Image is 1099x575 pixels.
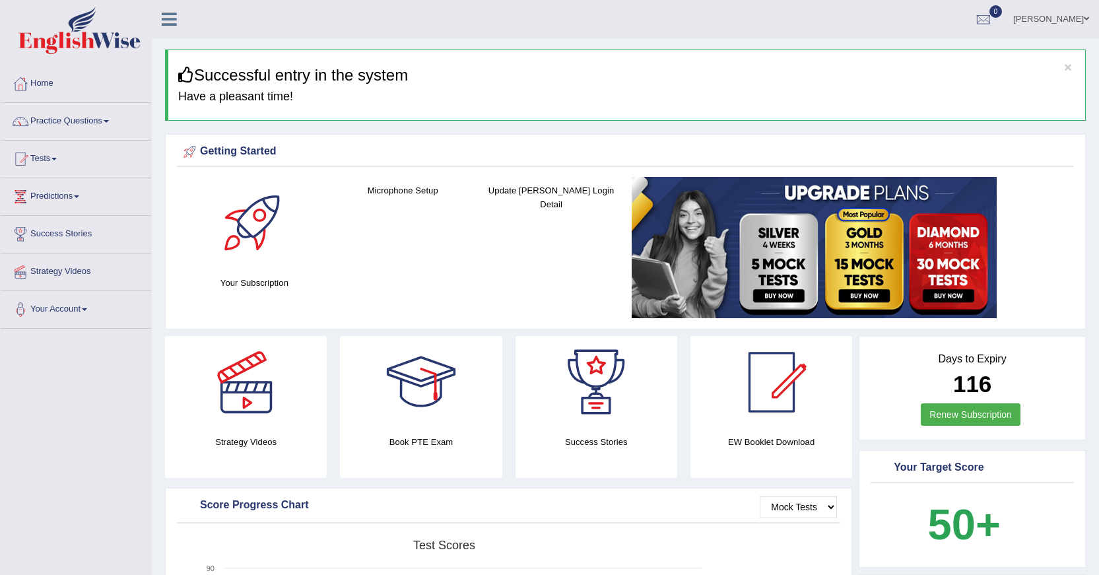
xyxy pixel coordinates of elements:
button: × [1064,60,1072,74]
a: Success Stories [1,216,151,249]
div: Getting Started [180,142,1071,162]
text: 90 [207,564,215,572]
span: 0 [989,5,1003,18]
h3: Successful entry in the system [178,67,1075,84]
h4: EW Booklet Download [690,435,852,449]
a: Predictions [1,178,151,211]
h4: Days to Expiry [874,353,1071,365]
tspan: Test scores [413,539,475,552]
a: Home [1,65,151,98]
h4: Strategy Videos [165,435,327,449]
a: Renew Subscription [921,403,1020,426]
h4: Your Subscription [187,276,322,290]
a: Tests [1,141,151,174]
a: Strategy Videos [1,254,151,287]
img: small5.jpg [632,177,997,318]
b: 116 [953,371,991,397]
h4: Update [PERSON_NAME] Login Detail [484,184,619,211]
a: Practice Questions [1,103,151,136]
h4: Success Stories [516,435,677,449]
a: Your Account [1,291,151,324]
div: Score Progress Chart [180,496,837,516]
h4: Book PTE Exam [340,435,502,449]
h4: Have a pleasant time! [178,90,1075,104]
h4: Microphone Setup [335,184,471,197]
b: 50+ [928,500,1001,549]
div: Your Target Score [874,458,1071,478]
